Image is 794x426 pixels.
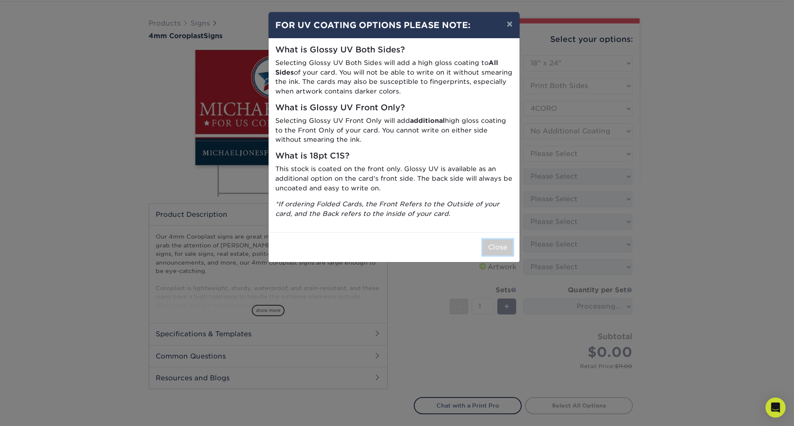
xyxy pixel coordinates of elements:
h4: FOR UV COATING OPTIONS PLEASE NOTE: [275,19,513,31]
button: × [500,12,519,36]
div: Open Intercom Messenger [765,397,786,418]
strong: additional [410,117,445,125]
strong: All Sides [275,59,498,76]
p: This stock is coated on the front only. Glossy UV is available as an additional option on the car... [275,164,513,193]
i: *If ordering Folded Cards, the Front Refers to the Outside of your card, and the Back refers to t... [275,200,499,218]
p: Selecting Glossy UV Both Sides will add a high gloss coating to of your card. You will not be abl... [275,58,513,96]
h5: What is Glossy UV Both Sides? [275,45,513,55]
button: Close [483,239,513,255]
h5: What is Glossy UV Front Only? [275,103,513,113]
h5: What is 18pt C1S? [275,151,513,161]
p: Selecting Glossy UV Front Only will add high gloss coating to the Front Only of your card. You ca... [275,116,513,145]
